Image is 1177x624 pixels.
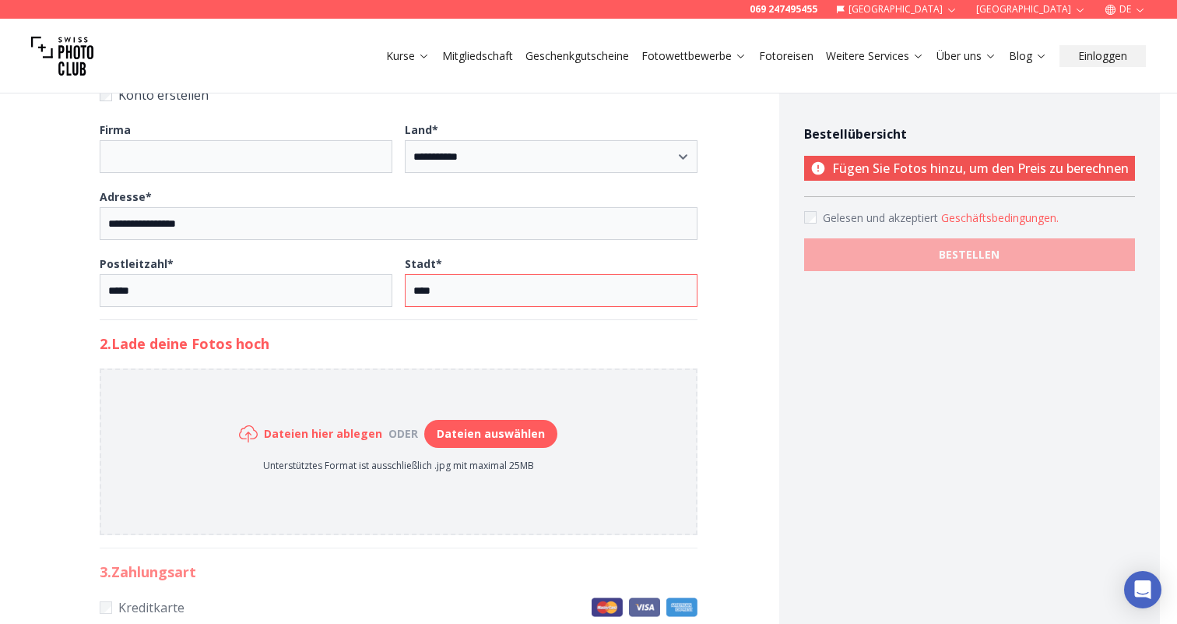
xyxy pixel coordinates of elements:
a: Mitgliedschaft [442,48,513,64]
input: Stadt* [405,274,697,307]
a: Weitere Services [826,48,924,64]
a: Fotoreisen [759,48,813,64]
div: Open Intercom Messenger [1124,571,1161,608]
select: Land* [405,140,697,173]
button: Mitgliedschaft [436,45,519,67]
a: Fotowettbewerbe [641,48,747,64]
button: Blog [1003,45,1053,67]
b: Stadt * [405,256,442,271]
input: Accept terms [804,211,817,224]
b: Firma [100,122,131,137]
button: Dateien auswählen [424,420,557,448]
a: Kurse [386,48,430,64]
img: Swiss photo club [31,25,93,87]
b: Land * [405,122,438,137]
input: Postleitzahl* [100,274,392,307]
button: BESTELLEN [804,238,1135,271]
button: Weitere Services [820,45,930,67]
h4: Bestellübersicht [804,125,1135,143]
button: Einloggen [1059,45,1146,67]
input: Adresse* [100,207,697,240]
button: Fotowettbewerbe [635,45,753,67]
b: Postleitzahl * [100,256,174,271]
b: Adresse * [100,189,152,204]
button: Accept termsGelesen und akzeptiert [941,210,1059,226]
button: Geschenkgutscheine [519,45,635,67]
button: Kurse [380,45,436,67]
input: Konto erstellen [100,89,112,101]
b: BESTELLEN [939,247,1000,263]
a: 069 247495455 [750,3,817,16]
div: oder [382,426,424,442]
a: Geschenkgutscheine [525,48,629,64]
h2: 2. Lade deine Fotos hoch [100,333,697,354]
p: Fügen Sie Fotos hinzu, um den Preis zu berechnen [804,156,1135,181]
span: Gelesen und akzeptiert [823,210,941,225]
p: Unterstütztes Format ist ausschließlich .jpg mit maximal 25MB [239,460,557,472]
label: Konto erstellen [100,84,697,106]
button: Fotoreisen [753,45,820,67]
a: Blog [1009,48,1047,64]
button: Über uns [930,45,1003,67]
input: Firma [100,140,392,173]
h6: Dateien hier ablegen [264,426,382,442]
a: Über uns [936,48,996,64]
